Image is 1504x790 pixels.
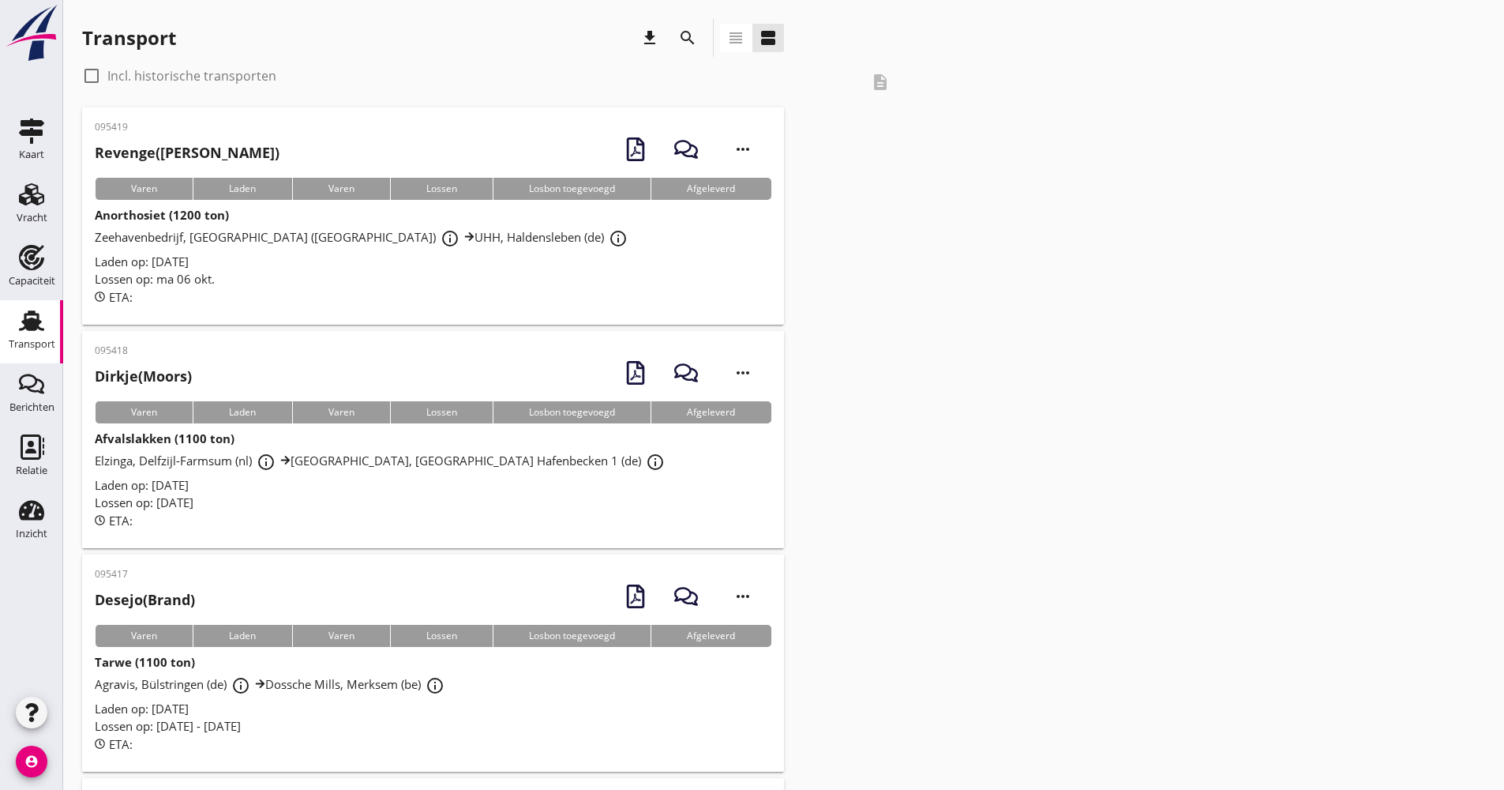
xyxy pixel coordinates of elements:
span: Lossen op: [DATE] - [DATE] [95,718,241,734]
div: Transport [82,25,176,51]
span: Lossen op: [DATE] [95,495,193,510]
p: 095418 [95,344,192,358]
strong: Afvalslakken (1100 ton) [95,431,234,446]
div: Lossen [390,401,493,423]
span: Laden op: [DATE] [95,701,189,717]
h2: (Moors) [95,366,192,387]
i: info_outline [609,229,628,248]
div: Afgeleverd [651,401,771,423]
strong: Tarwe (1100 ton) [95,654,195,670]
strong: Anorthosiet (1200 ton) [95,207,229,223]
div: Laden [193,178,291,200]
div: Afgeleverd [651,178,771,200]
i: info_outline [441,229,459,248]
div: Vracht [17,213,47,223]
span: Elzinga, Delfzijl-Farmsum (nl) [GEOGRAPHIC_DATA], [GEOGRAPHIC_DATA] Hafenbecken 1 (de) [95,453,669,468]
div: Inzicht [16,529,47,539]
span: Zeehavenbedrijf, [GEOGRAPHIC_DATA] ([GEOGRAPHIC_DATA]) UHH, Haldensleben (de) [95,229,632,245]
i: account_circle [16,746,47,777]
div: Transport [9,339,55,349]
span: Agravis, Bülstringen (de) Dossche Mills, Merksem (be) [95,676,449,692]
div: Kaart [19,149,44,160]
a: 095417Desejo(Brand)VarenLadenVarenLossenLosbon toegevoegdAfgeleverdTarwe (1100 ton)Agravis, Bülst... [82,555,784,772]
i: more_horiz [721,574,765,619]
div: Varen [292,178,390,200]
div: Losbon toegevoegd [493,178,651,200]
i: view_headline [726,28,745,47]
a: 095419Revenge([PERSON_NAME])VarenLadenVarenLossenLosbon toegevoegdAfgeleverdAnorthosiet (1200 ton... [82,107,784,325]
div: Varen [95,625,193,647]
span: Lossen op: ma 06 okt. [95,271,215,287]
div: Laden [193,625,291,647]
i: info_outline [426,676,444,695]
div: Losbon toegevoegd [493,625,651,647]
strong: Desejo [95,590,143,609]
div: Varen [95,178,193,200]
div: Lossen [390,625,493,647]
i: info_outline [257,453,276,472]
div: Varen [292,401,390,423]
div: Afgeleverd [651,625,771,647]
div: Lossen [390,178,493,200]
i: info_outline [231,676,250,695]
img: logo-small.a267ee39.svg [3,4,60,62]
i: more_horiz [721,127,765,171]
span: Laden op: [DATE] [95,254,189,269]
div: Relatie [16,465,47,476]
h2: ([PERSON_NAME]) [95,142,279,164]
strong: Revenge [95,143,156,162]
h2: (Brand) [95,589,195,611]
div: Capaciteit [9,276,55,286]
span: ETA: [109,736,133,752]
i: search [678,28,697,47]
div: Berichten [9,402,54,412]
strong: Dirkje [95,367,138,386]
i: more_horiz [721,351,765,395]
span: Laden op: [DATE] [95,477,189,493]
i: info_outline [646,453,665,472]
i: view_agenda [759,28,778,47]
div: Laden [193,401,291,423]
div: Varen [292,625,390,647]
p: 095419 [95,120,279,134]
div: Losbon toegevoegd [493,401,651,423]
i: download [640,28,659,47]
a: 095418Dirkje(Moors)VarenLadenVarenLossenLosbon toegevoegdAfgeleverdAfvalslakken (1100 ton)Elzinga... [82,331,784,548]
p: 095417 [95,567,195,581]
span: ETA: [109,289,133,305]
span: ETA: [109,513,133,529]
div: Varen [95,401,193,423]
label: Incl. historische transporten [107,68,276,84]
